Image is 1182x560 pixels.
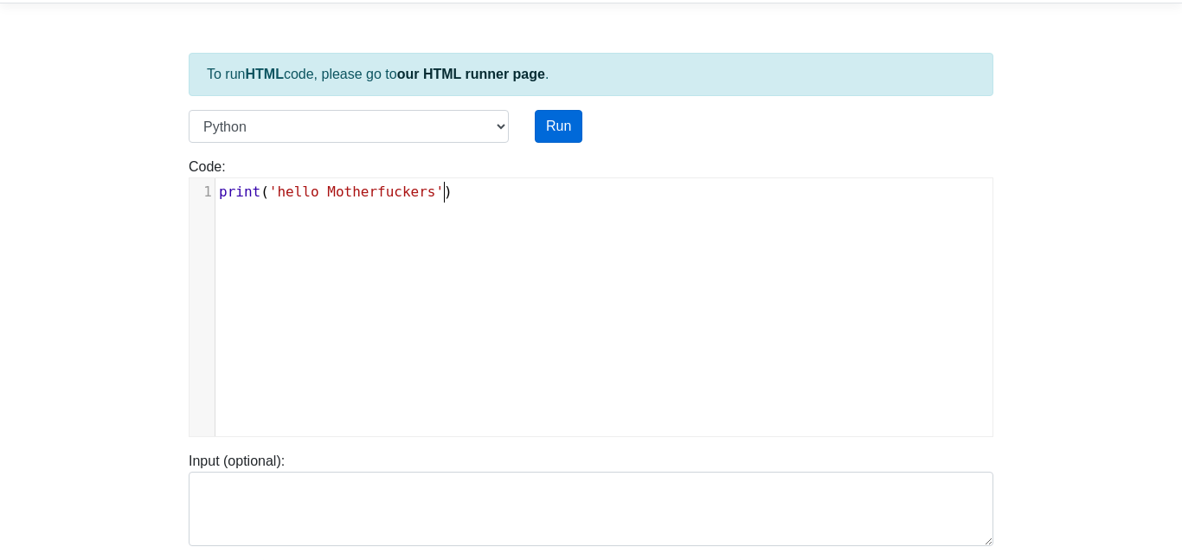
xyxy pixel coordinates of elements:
span: ( ) [219,183,453,200]
a: our HTML runner page [397,67,545,81]
strong: HTML [245,67,283,81]
div: To run code, please go to . [189,53,993,96]
span: 'hello Motherfuckers' [269,183,444,200]
span: print [219,183,260,200]
div: Input (optional): [176,451,1006,546]
div: Code: [176,157,1006,437]
div: 1 [190,182,215,203]
button: Run [535,110,582,143]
